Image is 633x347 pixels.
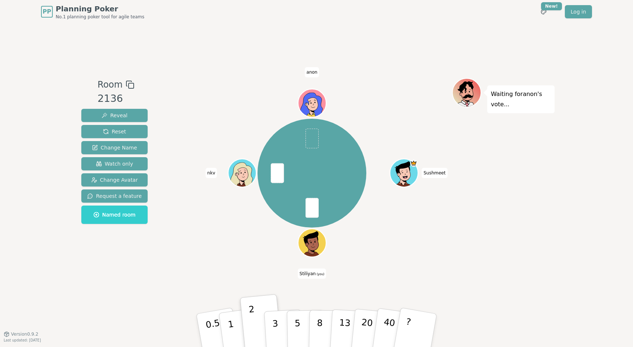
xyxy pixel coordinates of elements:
span: Last updated: [DATE] [4,338,41,342]
span: Change Name [92,144,137,151]
span: Reset [103,128,126,135]
span: PP [42,7,51,16]
button: New! [537,5,550,18]
span: Request a feature [87,192,142,200]
p: 2 [248,304,258,344]
button: Request a feature [81,189,148,203]
p: Waiting for anon 's vote... [491,89,551,110]
span: Sushmeet is the host [410,160,417,167]
span: (you) [316,273,325,276]
a: PPPlanning PokerNo.1 planning poker tool for agile teams [41,4,144,20]
span: No.1 planning poker tool for agile teams [56,14,144,20]
span: Click to change your name [298,269,326,279]
button: Named room [81,206,148,224]
span: Version 0.9.2 [11,331,38,337]
span: Named room [93,211,136,218]
div: New! [541,2,562,10]
span: Click to change your name [206,168,217,178]
span: Planning Poker [56,4,144,14]
button: Change Avatar [81,173,148,187]
div: 2136 [97,91,134,106]
button: Change Name [81,141,148,154]
button: Watch only [81,157,148,170]
button: Reveal [81,109,148,122]
button: Reset [81,125,148,138]
span: Watch only [96,160,133,167]
span: Reveal [101,112,127,119]
button: Click to change your avatar [299,230,325,256]
a: Log in [565,5,592,18]
span: Click to change your name [305,67,319,77]
span: Room [97,78,122,91]
button: Version0.9.2 [4,331,38,337]
span: Click to change your name [422,168,447,178]
span: Change Avatar [91,176,138,184]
